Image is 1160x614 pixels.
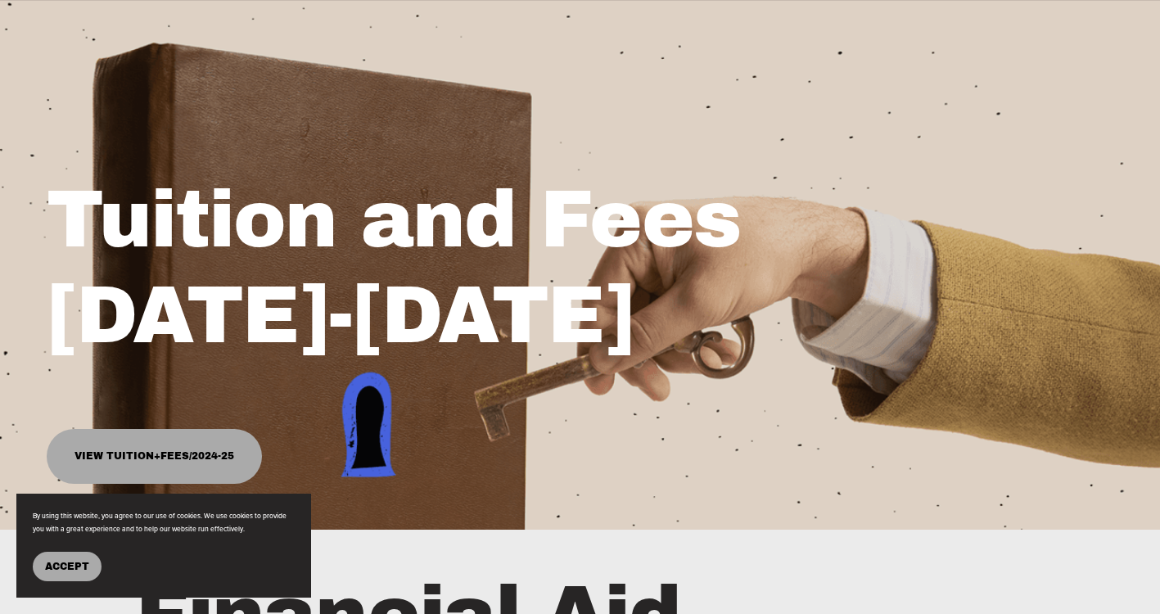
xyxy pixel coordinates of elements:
p: By using this website, you agree to our use of cookies. We use cookies to provide you with a grea... [33,510,295,535]
button: Accept [33,552,102,581]
h1: Tuition and Fees [DATE]-[DATE] [47,173,845,363]
section: Cookie banner [16,494,311,598]
a: View Tuition+Fees/2024-25 [47,429,262,484]
span: Accept [45,561,89,572]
